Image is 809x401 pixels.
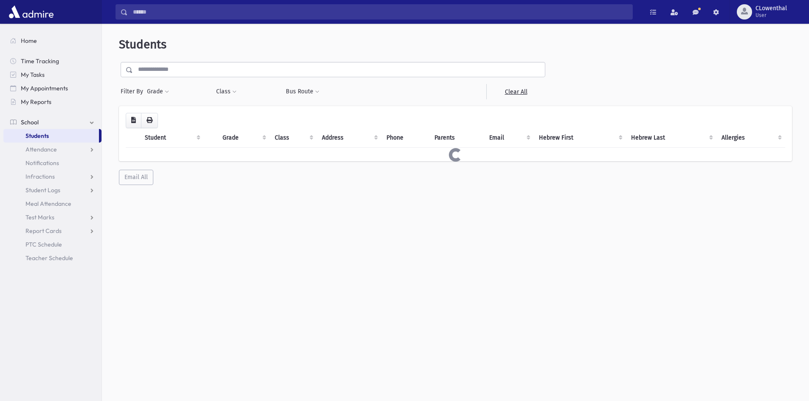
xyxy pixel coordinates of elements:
[755,12,787,19] span: User
[25,241,62,248] span: PTC Schedule
[534,128,626,148] th: Hebrew First
[486,84,545,99] a: Clear All
[3,115,101,129] a: School
[3,143,101,156] a: Attendance
[429,128,484,148] th: Parents
[25,254,73,262] span: Teacher Schedule
[21,57,59,65] span: Time Tracking
[3,34,101,48] a: Home
[3,224,101,238] a: Report Cards
[381,128,429,148] th: Phone
[3,95,101,109] a: My Reports
[3,81,101,95] a: My Appointments
[626,128,717,148] th: Hebrew Last
[25,132,49,140] span: Students
[119,170,153,185] button: Email All
[128,4,632,20] input: Search
[317,128,381,148] th: Address
[121,87,147,96] span: Filter By
[484,128,534,148] th: Email
[270,128,317,148] th: Class
[3,183,101,197] a: Student Logs
[3,68,101,81] a: My Tasks
[140,128,204,148] th: Student
[25,159,59,167] span: Notifications
[25,200,71,208] span: Meal Attendance
[25,186,60,194] span: Student Logs
[3,156,101,170] a: Notifications
[147,84,169,99] button: Grade
[126,113,141,128] button: CSV
[119,37,166,51] span: Students
[3,251,101,265] a: Teacher Schedule
[3,170,101,183] a: Infractions
[7,3,56,20] img: AdmirePro
[3,210,101,224] a: Test Marks
[3,238,101,251] a: PTC Schedule
[25,227,62,235] span: Report Cards
[21,98,51,106] span: My Reports
[216,84,237,99] button: Class
[21,71,45,79] span: My Tasks
[25,146,57,153] span: Attendance
[3,129,99,143] a: Students
[21,84,68,92] span: My Appointments
[25,213,54,221] span: Test Marks
[3,54,101,68] a: Time Tracking
[755,5,787,12] span: CLowenthal
[217,128,269,148] th: Grade
[716,128,785,148] th: Allergies
[285,84,320,99] button: Bus Route
[25,173,55,180] span: Infractions
[141,113,158,128] button: Print
[21,37,37,45] span: Home
[3,197,101,210] a: Meal Attendance
[21,118,39,126] span: School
